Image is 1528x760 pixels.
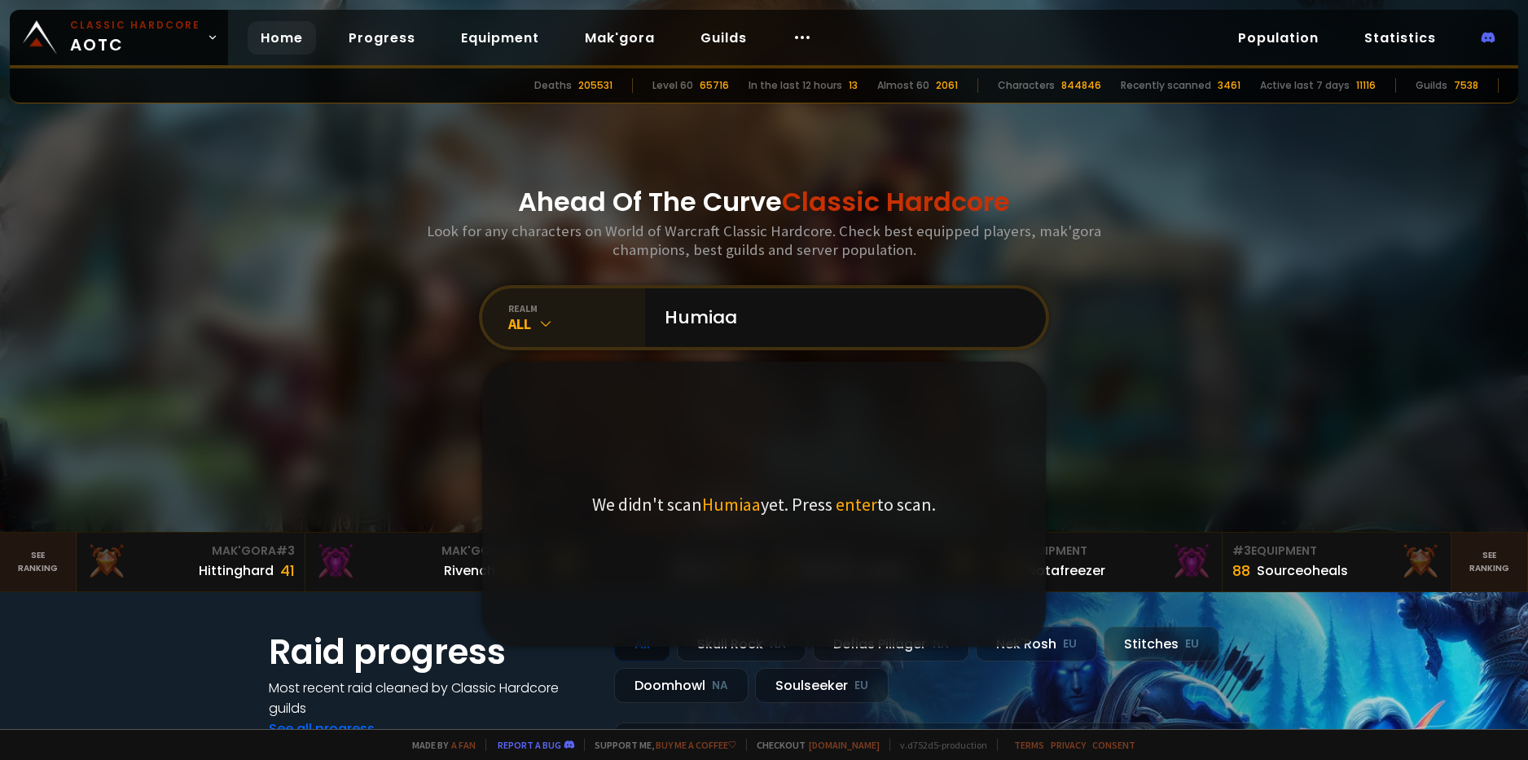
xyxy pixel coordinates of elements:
p: We didn't scan yet. Press to scan. [592,493,936,516]
div: 11116 [1356,78,1376,93]
div: Mak'Gora [315,543,524,560]
a: Population [1225,21,1332,55]
div: Sourceoheals [1257,560,1348,581]
a: Mak'gora [572,21,668,55]
div: Hittinghard [199,560,274,581]
a: Progress [336,21,428,55]
div: Equipment [1003,543,1211,560]
span: AOTC [70,18,200,57]
h3: Look for any characters on World of Warcraft Classic Hardcore. Check best equipped players, mak'g... [420,222,1108,259]
a: #2Equipment88Notafreezer [993,533,1222,591]
div: In the last 12 hours [749,78,842,93]
span: # 3 [276,543,295,559]
div: 844846 [1061,78,1101,93]
a: Equipment [448,21,552,55]
div: 41 [280,560,295,582]
h1: Ahead Of The Curve [518,182,1010,222]
div: 205531 [578,78,613,93]
span: enter [836,493,877,516]
div: Level 60 [652,78,693,93]
a: Mak'Gora#2Rivench100 [305,533,534,591]
div: Doomhowl [614,668,749,703]
a: Terms [1014,739,1044,751]
a: Seeranking [1451,533,1528,591]
h4: Most recent raid cleaned by Classic Hardcore guilds [269,678,595,718]
a: Mak'Gora#3Hittinghard41 [77,533,305,591]
a: a fan [451,739,476,751]
div: Guilds [1416,78,1447,93]
div: Equipment [1232,543,1441,560]
span: Support me, [584,739,736,751]
div: Stitches [1104,626,1219,661]
a: Privacy [1051,739,1086,751]
div: Active last 7 days [1260,78,1350,93]
div: Nek'Rosh [976,626,1097,661]
small: EU [854,678,868,694]
a: Home [248,21,316,55]
h1: Raid progress [269,626,595,678]
div: Almost 60 [877,78,929,93]
span: Humiaa [702,493,761,516]
input: Search a character... [655,288,1026,347]
div: Mak'Gora [86,543,295,560]
a: Report a bug [498,739,561,751]
div: 7538 [1454,78,1478,93]
div: 3461 [1218,78,1240,93]
div: 65716 [700,78,729,93]
small: EU [1185,636,1199,652]
div: 13 [849,78,858,93]
span: v. d752d5 - production [889,739,987,751]
a: Statistics [1351,21,1449,55]
div: 2061 [936,78,958,93]
div: Soulseeker [755,668,889,703]
a: See all progress [269,719,375,738]
a: Buy me a coffee [656,739,736,751]
div: Deaths [534,78,572,93]
div: All [508,314,645,333]
a: [DOMAIN_NAME] [809,739,880,751]
div: Recently scanned [1121,78,1211,93]
span: Classic Hardcore [782,183,1010,220]
div: Characters [998,78,1055,93]
a: Classic HardcoreAOTC [10,10,228,65]
a: #3Equipment88Sourceoheals [1223,533,1451,591]
div: 88 [1232,560,1250,582]
div: Rivench [444,560,495,581]
div: Notafreezer [1027,560,1105,581]
a: Guilds [687,21,760,55]
small: EU [1063,636,1077,652]
span: # 3 [1232,543,1251,559]
span: Made by [402,739,476,751]
span: Checkout [746,739,880,751]
small: Classic Hardcore [70,18,200,33]
a: Consent [1092,739,1135,751]
div: realm [508,302,645,314]
small: NA [712,678,728,694]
